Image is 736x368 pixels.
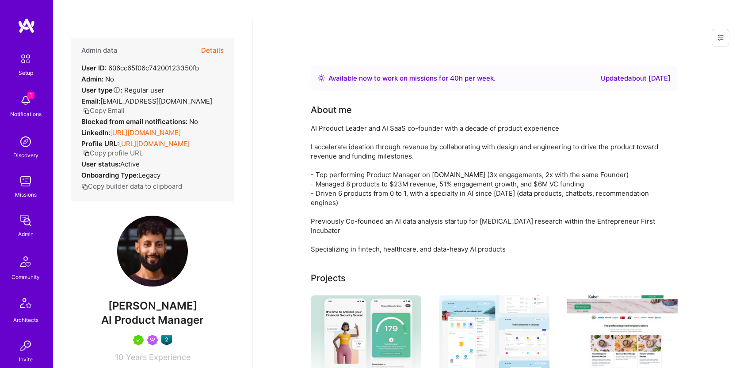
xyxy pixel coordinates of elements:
[201,38,224,63] button: Details
[117,216,188,287] img: User Avatar
[126,353,191,362] span: Years Experience
[81,117,189,126] strong: Blocked from email notifications:
[81,117,198,126] div: No
[19,68,33,77] div: Setup
[81,128,110,137] strong: LinkedIn:
[81,74,114,84] div: No
[101,314,204,326] span: AI Product Manager
[71,299,234,313] span: [PERSON_NAME]
[11,272,40,282] div: Community
[81,171,138,179] strong: Onboarding Type:
[318,74,325,81] img: Availability
[17,172,34,190] img: teamwork
[16,50,35,68] img: setup
[81,46,118,54] h4: Admin data
[17,92,34,109] img: bell
[81,63,199,73] div: 606cc65f06c74200123350fb
[15,190,37,199] div: Missions
[81,139,119,148] strong: Profile URL:
[328,73,496,84] div: Available now to work on missions for h per week .
[133,335,144,345] img: A.Teamer in Residence
[119,139,190,148] a: [URL][DOMAIN_NAME]
[450,74,459,82] span: 40
[81,75,103,83] strong: Admin:
[115,353,123,362] span: 10
[81,64,107,72] strong: User ID:
[17,212,34,229] img: admin teamwork
[81,85,164,95] div: Regular user
[13,151,38,160] div: Discovery
[113,86,121,94] i: Help
[10,109,42,119] div: Notifications
[18,18,35,34] img: logo
[81,97,100,105] strong: Email:
[81,182,182,191] button: Copy builder data to clipboard
[15,294,36,315] img: Architects
[311,271,346,285] div: Projects
[17,337,34,355] img: Invite
[81,86,122,94] strong: User type :
[311,103,352,116] div: About me
[110,128,181,137] a: [URL][DOMAIN_NAME]
[19,355,33,364] div: Invite
[100,97,212,105] span: [EMAIL_ADDRESS][DOMAIN_NAME]
[17,133,34,151] img: discovery
[83,106,125,115] button: Copy Email
[13,315,38,325] div: Architects
[15,251,36,272] img: Community
[601,73,671,84] div: Updated about [DATE]
[83,150,90,157] i: icon Copy
[83,108,90,114] i: icon Copy
[18,229,34,239] div: Admin
[81,160,120,168] strong: User status:
[311,124,664,254] div: AI Product Leader and AI SaaS co-founder with a decade of product experience I accelerate ideatio...
[81,183,88,190] i: icon Copy
[120,160,140,168] span: Active
[83,148,143,158] button: Copy profile URL
[138,171,160,179] span: legacy
[147,335,158,345] img: Been on Mission
[27,92,34,99] span: 1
